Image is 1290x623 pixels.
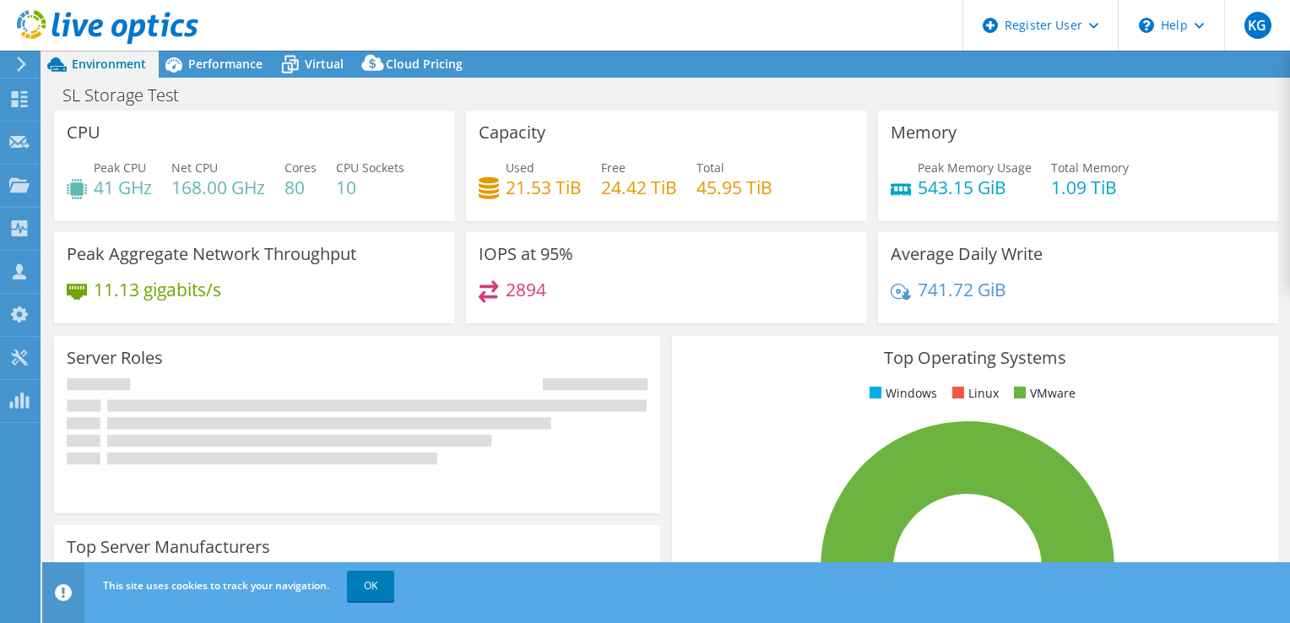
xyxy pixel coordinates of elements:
span: Peak Memory Usage [918,160,1032,176]
li: VMware [1010,384,1076,403]
span: This site uses cookies to track your navigation. [103,578,329,593]
span: Cloud Pricing [386,56,463,72]
span: Peak CPU [94,160,146,176]
span: Performance [188,56,263,72]
span: KG [1244,12,1271,39]
h3: Average Daily Write [891,245,1043,263]
h3: Top Operating Systems [685,349,1266,367]
span: Used [506,160,534,176]
span: Environment [72,56,146,72]
span: Total Memory [1051,160,1129,176]
h3: Top Server Manufacturers [67,538,270,556]
h4: 10 [336,178,404,197]
span: Total [696,160,724,176]
h4: 24.42 TiB [601,178,677,197]
h3: IOPS at 95% [479,245,573,263]
h4: 168.00 GHz [171,178,265,197]
h4: 543.15 GiB [918,178,1032,197]
span: Virtual [305,56,344,72]
span: Cores [285,160,317,176]
h3: Peak Aggregate Network Throughput [67,245,356,263]
h3: CPU [67,123,100,142]
li: Linux [948,384,999,403]
span: CPU Sockets [336,160,404,176]
h4: 80 [285,178,317,197]
span: Net CPU [171,160,218,176]
h4: 2894 [506,280,546,299]
svg: \n [1139,18,1154,33]
h4: 41 GHz [94,178,152,197]
a: OK [347,571,394,601]
h4: 45.95 TiB [696,178,772,197]
h3: Capacity [479,123,545,142]
li: Windows [865,384,937,403]
span: Free [601,160,626,176]
h4: 1.09 TiB [1051,178,1129,197]
h4: 21.53 TiB [506,178,582,197]
h4: 741.72 GiB [918,280,1006,299]
h3: Memory [891,123,957,142]
h1: SL Storage Test [55,86,205,105]
h3: Server Roles [67,349,163,367]
h4: 11.13 gigabits/s [94,280,221,299]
